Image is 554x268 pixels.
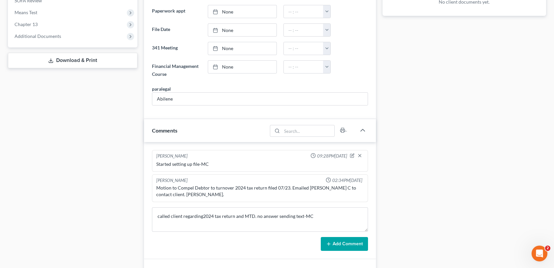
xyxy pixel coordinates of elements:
span: 2 [545,246,550,251]
a: None [208,61,277,73]
button: Add Comment [321,237,368,251]
span: Chapter 13 [15,21,38,27]
a: None [208,42,277,55]
input: -- [152,93,367,105]
a: Download & Print [8,53,137,68]
label: 341 Meeting [149,42,204,55]
span: 02:34PM[DATE] [332,177,362,184]
input: -- : -- [284,61,323,73]
span: Additional Documents [15,33,61,39]
label: Financial Management Course [149,60,204,80]
input: -- : -- [284,24,323,36]
span: 09:28PM[DATE] [317,153,347,159]
span: Comments [152,127,177,134]
div: [PERSON_NAME] [156,177,188,184]
div: [PERSON_NAME] [156,153,188,160]
label: Paperwork appt [149,5,204,18]
span: Means Test [15,10,37,15]
input: -- : -- [284,42,323,55]
a: None [208,5,277,18]
label: File Date [149,23,204,37]
div: Started setting up file-MC [156,161,363,167]
input: Search... [282,125,334,136]
iframe: Intercom live chat [532,246,547,261]
div: paralegal [152,85,171,92]
a: None [208,24,277,36]
input: -- : -- [284,5,323,18]
div: Motion to Compel Debtor to turnover 2024 tax return filed 07/23. Emailed [PERSON_NAME] C to conta... [156,185,363,198]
